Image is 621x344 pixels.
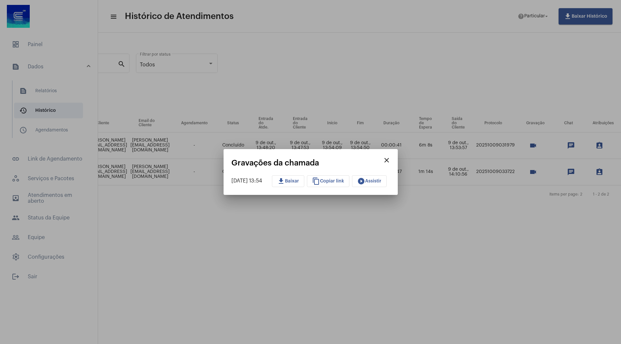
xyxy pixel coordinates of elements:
[357,177,365,185] mat-icon: play_circle_filled
[277,179,299,183] span: Baixar
[307,175,349,187] button: Copiar link
[383,156,391,164] mat-icon: close
[231,178,262,183] span: [DATE] 13:54
[352,175,387,187] button: Assistir
[312,177,320,185] mat-icon: content_copy
[272,175,304,187] button: Baixar
[312,179,344,183] span: Copiar link
[277,177,285,185] mat-icon: download
[231,159,380,167] mat-card-title: Gravações da chamada
[357,179,381,183] span: Assistir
